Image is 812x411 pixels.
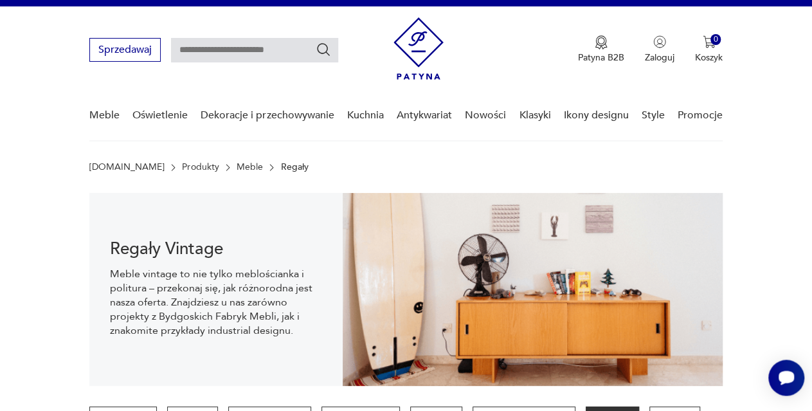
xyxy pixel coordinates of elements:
[564,91,629,140] a: Ikony designu
[237,162,263,172] a: Meble
[182,162,219,172] a: Produkty
[768,360,804,396] iframe: Smartsupp widget button
[89,162,165,172] a: [DOMAIN_NAME]
[89,38,161,62] button: Sprzedawaj
[653,35,666,48] img: Ikonka użytkownika
[280,162,308,172] p: Regały
[695,35,723,64] button: 0Koszyk
[393,17,444,80] img: Patyna - sklep z meblami i dekoracjami vintage
[347,91,384,140] a: Kuchnia
[710,34,721,45] div: 0
[201,91,334,140] a: Dekoracje i przechowywanie
[397,91,452,140] a: Antykwariat
[678,91,723,140] a: Promocje
[642,91,665,140] a: Style
[595,35,608,50] img: Ikona medalu
[695,51,723,64] p: Koszyk
[703,35,716,48] img: Ikona koszyka
[578,51,624,64] p: Patyna B2B
[89,46,161,55] a: Sprzedawaj
[578,35,624,64] button: Patyna B2B
[519,91,550,140] a: Klasyki
[110,241,322,257] h1: Regały Vintage
[645,35,674,64] button: Zaloguj
[465,91,506,140] a: Nowości
[645,51,674,64] p: Zaloguj
[89,91,120,140] a: Meble
[316,42,331,57] button: Szukaj
[110,267,322,338] p: Meble vintage to nie tylko meblościanka i politura – przekonaj się, jak różnorodna jest nasza ofe...
[132,91,188,140] a: Oświetlenie
[578,35,624,64] a: Ikona medaluPatyna B2B
[343,193,723,386] img: dff48e7735fce9207bfd6a1aaa639af4.png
